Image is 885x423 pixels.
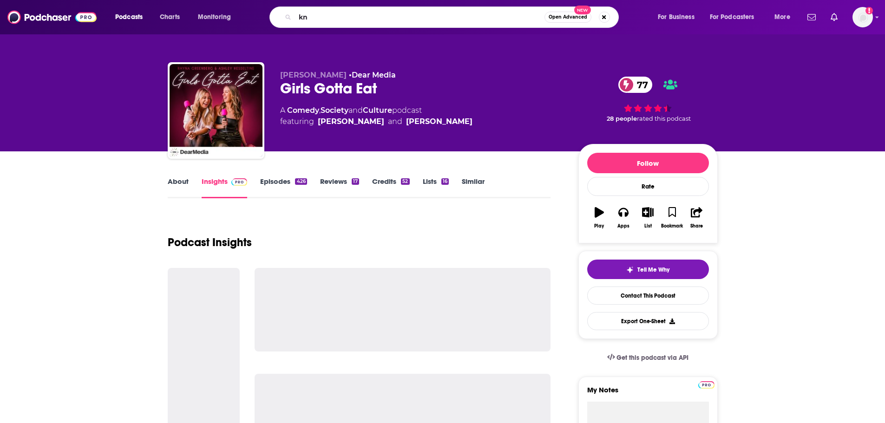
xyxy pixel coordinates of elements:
[544,12,591,23] button: Open AdvancedNew
[401,178,409,185] div: 52
[651,10,706,25] button: open menu
[191,10,243,25] button: open menu
[637,266,669,273] span: Tell Me Why
[154,10,185,25] a: Charts
[202,177,248,198] a: InsightsPodchaser Pro
[684,201,708,234] button: Share
[658,11,695,24] span: For Business
[710,11,754,24] span: For Podcasters
[637,115,691,122] span: rated this podcast
[7,8,97,26] img: Podchaser - Follow, Share and Rate Podcasts
[278,7,628,28] div: Search podcasts, credits, & more...
[109,10,155,25] button: open menu
[574,6,591,14] span: New
[865,7,873,14] svg: Add a profile image
[698,380,715,389] a: Pro website
[628,77,653,93] span: 77
[198,11,231,24] span: Monitoring
[549,15,587,20] span: Open Advanced
[280,71,347,79] span: [PERSON_NAME]
[690,223,703,229] div: Share
[644,223,652,229] div: List
[618,77,653,93] a: 77
[626,266,634,273] img: tell me why sparkle
[587,312,709,330] button: Export One-Sheet
[774,11,790,24] span: More
[168,235,252,249] h1: Podcast Insights
[616,354,688,362] span: Get this podcast via API
[587,177,709,196] div: Rate
[852,7,873,27] button: Show profile menu
[295,10,544,25] input: Search podcasts, credits, & more...
[768,10,802,25] button: open menu
[698,381,715,389] img: Podchaser Pro
[661,223,683,229] div: Bookmark
[704,10,768,25] button: open menu
[462,177,485,198] a: Similar
[804,9,819,25] a: Show notifications dropdown
[587,153,709,173] button: Follow
[827,9,841,25] a: Show notifications dropdown
[231,178,248,186] img: Podchaser Pro
[594,223,604,229] div: Play
[295,178,307,185] div: 426
[348,106,363,115] span: and
[280,116,472,127] span: featuring
[617,223,629,229] div: Apps
[423,177,449,198] a: Lists16
[660,201,684,234] button: Bookmark
[587,385,709,402] label: My Notes
[852,7,873,27] span: Logged in as SimonElement
[363,106,392,115] a: Culture
[319,106,321,115] span: ,
[852,7,873,27] img: User Profile
[170,64,262,157] img: Girls Gotta Eat
[287,106,319,115] a: Comedy
[372,177,409,198] a: Credits52
[636,201,660,234] button: List
[352,178,359,185] div: 17
[260,177,307,198] a: Episodes426
[587,260,709,279] button: tell me why sparkleTell Me Why
[320,177,359,198] a: Reviews17
[388,116,402,127] span: and
[168,177,189,198] a: About
[321,106,348,115] a: Society
[587,286,709,305] a: Contact This Podcast
[280,105,472,127] div: A podcast
[349,71,396,79] span: •
[406,116,472,127] a: [PERSON_NAME]
[607,115,637,122] span: 28 people
[600,346,696,369] a: Get this podcast via API
[318,116,384,127] a: [PERSON_NAME]
[115,11,143,24] span: Podcasts
[611,201,636,234] button: Apps
[587,201,611,234] button: Play
[441,178,449,185] div: 16
[578,71,718,128] div: 77 28 peoplerated this podcast
[160,11,180,24] span: Charts
[352,71,396,79] a: Dear Media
